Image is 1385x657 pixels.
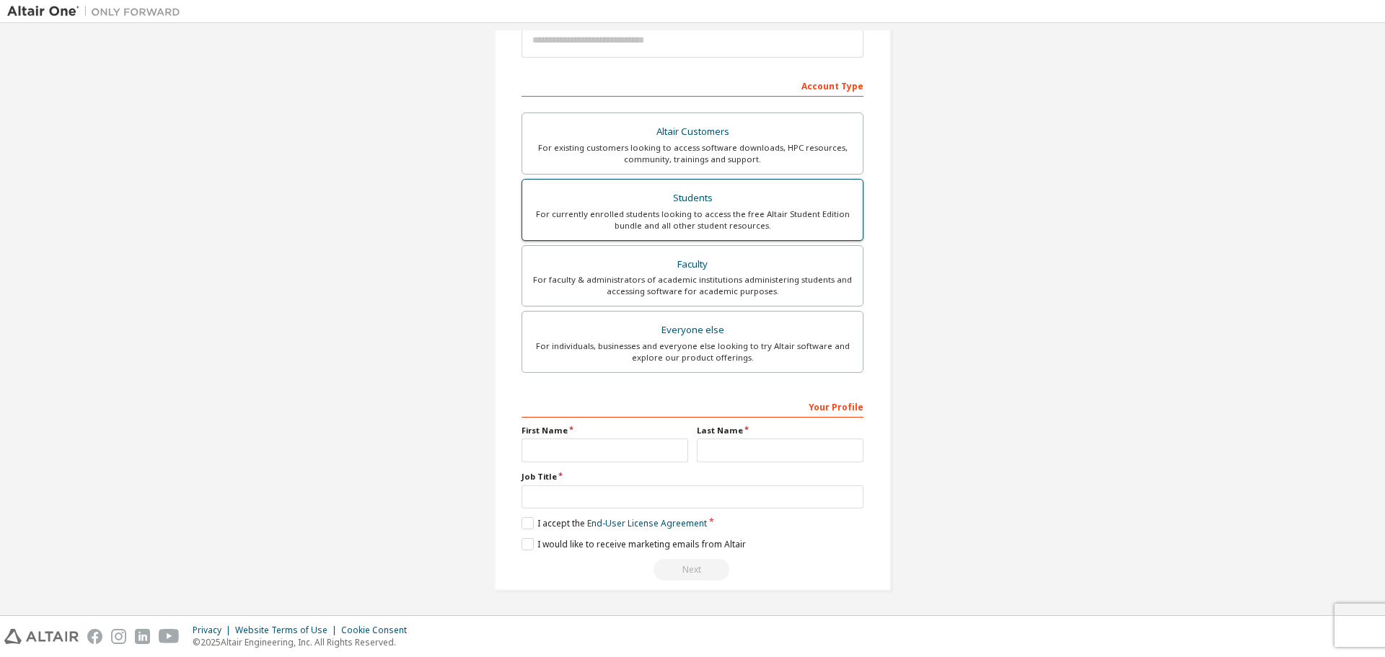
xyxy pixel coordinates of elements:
p: © 2025 Altair Engineering, Inc. All Rights Reserved. [193,636,415,648]
a: End-User License Agreement [587,517,707,529]
div: Your Profile [522,394,863,418]
div: Privacy [193,625,235,636]
div: Account Type [522,74,863,97]
div: For currently enrolled students looking to access the free Altair Student Edition bundle and all ... [531,208,854,232]
div: For individuals, businesses and everyone else looking to try Altair software and explore our prod... [531,340,854,363]
div: Students [531,188,854,208]
label: I would like to receive marketing emails from Altair [522,538,746,550]
label: Last Name [697,425,863,436]
label: Job Title [522,471,863,482]
img: altair_logo.svg [4,629,79,644]
img: Altair One [7,4,188,19]
div: For existing customers looking to access software downloads, HPC resources, community, trainings ... [531,142,854,165]
div: Altair Customers [531,122,854,142]
label: I accept the [522,517,707,529]
div: Read and acccept EULA to continue [522,559,863,581]
img: youtube.svg [159,629,180,644]
img: facebook.svg [87,629,102,644]
div: Cookie Consent [341,625,415,636]
div: Everyone else [531,320,854,340]
div: Faculty [531,255,854,275]
div: For faculty & administrators of academic institutions administering students and accessing softwa... [531,274,854,297]
img: instagram.svg [111,629,126,644]
label: First Name [522,425,688,436]
img: linkedin.svg [135,629,150,644]
div: Website Terms of Use [235,625,341,636]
